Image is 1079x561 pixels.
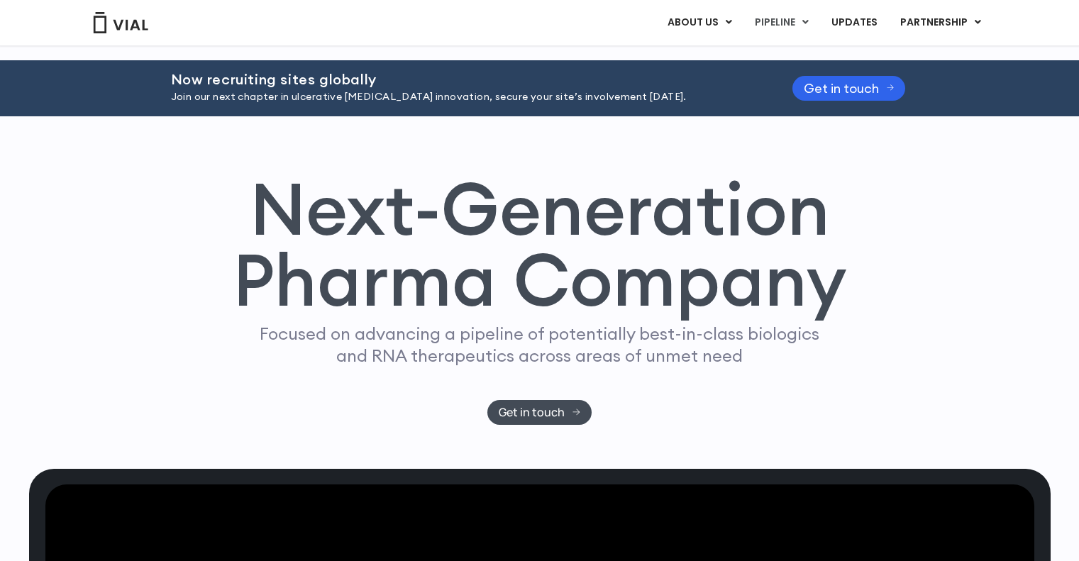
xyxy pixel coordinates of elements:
[171,89,757,105] p: Join our next chapter in ulcerative [MEDICAL_DATA] innovation, secure your site’s involvement [DA...
[499,407,565,418] span: Get in touch
[820,11,888,35] a: UPDATES
[487,400,592,425] a: Get in touch
[804,83,879,94] span: Get in touch
[792,76,906,101] a: Get in touch
[656,11,743,35] a: ABOUT USMenu Toggle
[889,11,992,35] a: PARTNERSHIPMenu Toggle
[743,11,819,35] a: PIPELINEMenu Toggle
[171,72,757,87] h2: Now recruiting sites globally
[233,173,847,316] h1: Next-Generation Pharma Company
[92,12,149,33] img: Vial Logo
[254,323,826,367] p: Focused on advancing a pipeline of potentially best-in-class biologics and RNA therapeutics acros...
